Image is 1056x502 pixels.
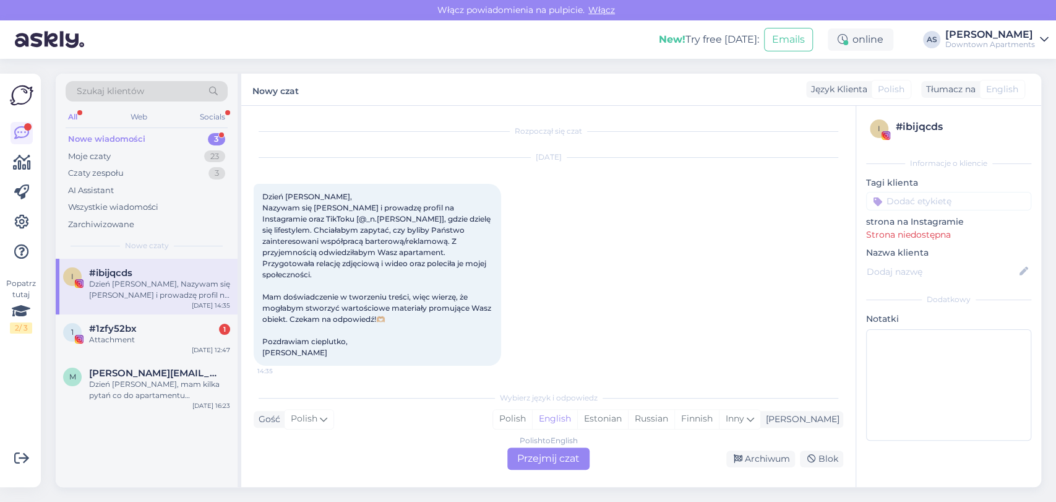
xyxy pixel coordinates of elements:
[866,228,1031,241] p: Strona niedostępna
[192,345,230,355] div: [DATE] 12:47
[89,323,137,334] span: #1zfy52bx
[726,413,744,424] span: Inny
[68,150,111,163] div: Moje czaty
[866,176,1031,189] p: Tagi klienta
[254,413,280,426] div: Gość
[291,412,317,426] span: Polish
[628,410,674,428] div: Russian
[257,366,304,376] span: 14:35
[89,279,230,301] div: Dzień [PERSON_NAME], Nazywam się [PERSON_NAME] i prowadzę profil na Instagramie oraz TikToku [@_n...
[208,133,225,145] div: 3
[69,372,76,381] span: m
[828,28,893,51] div: online
[659,32,759,47] div: Try free [DATE]:
[254,152,843,163] div: [DATE]
[493,410,532,428] div: Polish
[125,240,169,251] span: Nowe czaty
[89,334,230,345] div: Attachment
[866,246,1031,259] p: Nazwa klienta
[674,410,719,428] div: Finnish
[10,84,33,107] img: Askly Logo
[585,4,619,15] span: Włącz
[10,278,32,334] div: Popatrz tutaj
[71,272,74,281] span: i
[896,119,1028,134] div: # ibijqcds
[89,267,132,279] span: #ibijqcds
[659,33,685,45] b: New!
[921,83,976,96] div: Tłumacz na
[520,435,578,446] div: Polish to English
[192,401,230,410] div: [DATE] 16:23
[68,133,145,145] div: Nowe wiadomości
[66,109,80,125] div: All
[219,324,230,335] div: 1
[866,294,1031,305] div: Dodatkowy
[945,30,1035,40] div: [PERSON_NAME]
[254,126,843,137] div: Rozpoczął się czat
[507,448,590,470] div: Przejmij czat
[68,167,124,180] div: Czaty zespołu
[986,83,1018,96] span: English
[764,28,813,51] button: Emails
[71,327,74,337] span: 1
[878,124,880,133] span: i
[878,83,904,96] span: Polish
[10,322,32,334] div: 2 / 3
[68,184,114,197] div: AI Assistant
[945,30,1049,50] a: [PERSON_NAME]Downtown Apartments
[866,215,1031,228] p: strona na Instagramie
[197,109,228,125] div: Socials
[262,192,493,357] span: Dzień [PERSON_NAME], Nazywam się [PERSON_NAME] i prowadzę profil na Instagramie oraz TikToku [@_n...
[68,219,134,231] div: Zarchiwizowane
[761,413,839,426] div: [PERSON_NAME]
[68,201,158,214] div: Wszystkie wiadomości
[77,85,144,98] span: Szukaj klientów
[866,192,1031,210] input: Dodać etykietę
[204,150,225,163] div: 23
[923,31,940,48] div: AS
[577,410,628,428] div: Estonian
[89,379,230,401] div: Dzień [PERSON_NAME], mam kilka pytań co do apartamentu [GEOGRAPHIC_DATA] [PERSON_NAME] 18e. Prośb...
[254,392,843,404] div: Wybierz język i odpowiedz
[532,410,577,428] div: English
[806,83,867,96] div: Język Klienta
[252,81,299,98] label: Nowy czat
[867,265,1017,279] input: Dodaj nazwę
[192,301,230,310] div: [DATE] 14:35
[89,368,218,379] span: monika.czapnik@gmail.com
[866,158,1031,169] div: Informacje o kliencie
[800,451,843,467] div: Blok
[128,109,150,125] div: Web
[945,40,1035,50] div: Downtown Apartments
[208,167,225,180] div: 3
[866,313,1031,326] p: Notatki
[726,451,795,467] div: Archiwum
